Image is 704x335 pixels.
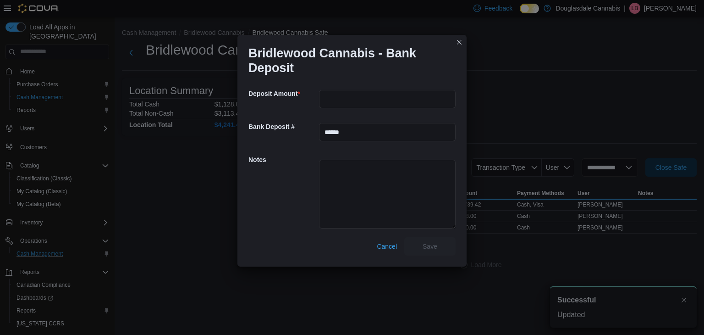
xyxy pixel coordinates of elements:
button: Save [404,237,456,256]
span: Save [423,242,437,251]
span: Cancel [377,242,397,251]
h1: Bridlewood Cannabis - Bank Deposit [248,46,448,75]
button: Cancel [373,237,401,256]
h5: Bank Deposit # [248,117,317,136]
button: Closes this modal window [454,37,465,48]
h5: Deposit Amount [248,84,317,103]
h5: Notes [248,151,317,169]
